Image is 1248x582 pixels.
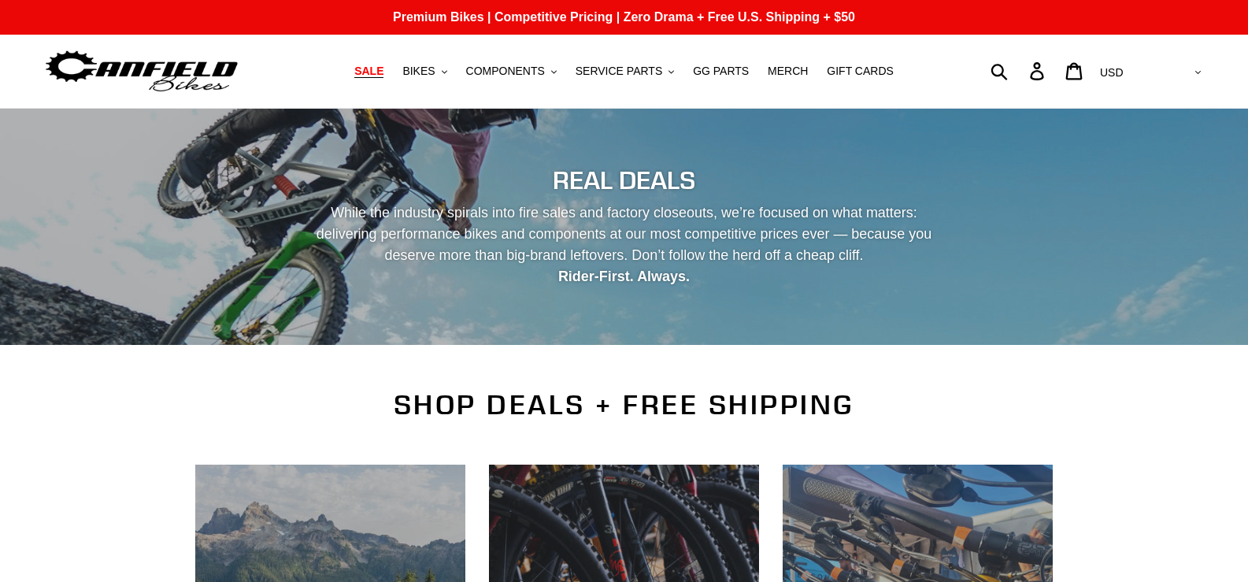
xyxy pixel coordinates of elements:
h2: SHOP DEALS + FREE SHIPPING [195,388,1054,421]
button: COMPONENTS [458,61,565,82]
input: Search [999,54,1039,88]
strong: Rider-First. Always. [558,269,690,284]
a: GG PARTS [685,61,757,82]
h2: REAL DEALS [195,165,1054,195]
button: BIKES [394,61,454,82]
button: SERVICE PARTS [568,61,682,82]
span: SALE [354,65,383,78]
a: SALE [346,61,391,82]
p: While the industry spirals into fire sales and factory closeouts, we’re focused on what matters: ... [302,202,946,287]
img: Canfield Bikes [43,46,240,96]
span: COMPONENTS [466,65,545,78]
span: GIFT CARDS [827,65,894,78]
span: BIKES [402,65,435,78]
a: GIFT CARDS [819,61,902,82]
a: MERCH [760,61,816,82]
span: GG PARTS [693,65,749,78]
span: MERCH [768,65,808,78]
span: SERVICE PARTS [576,65,662,78]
